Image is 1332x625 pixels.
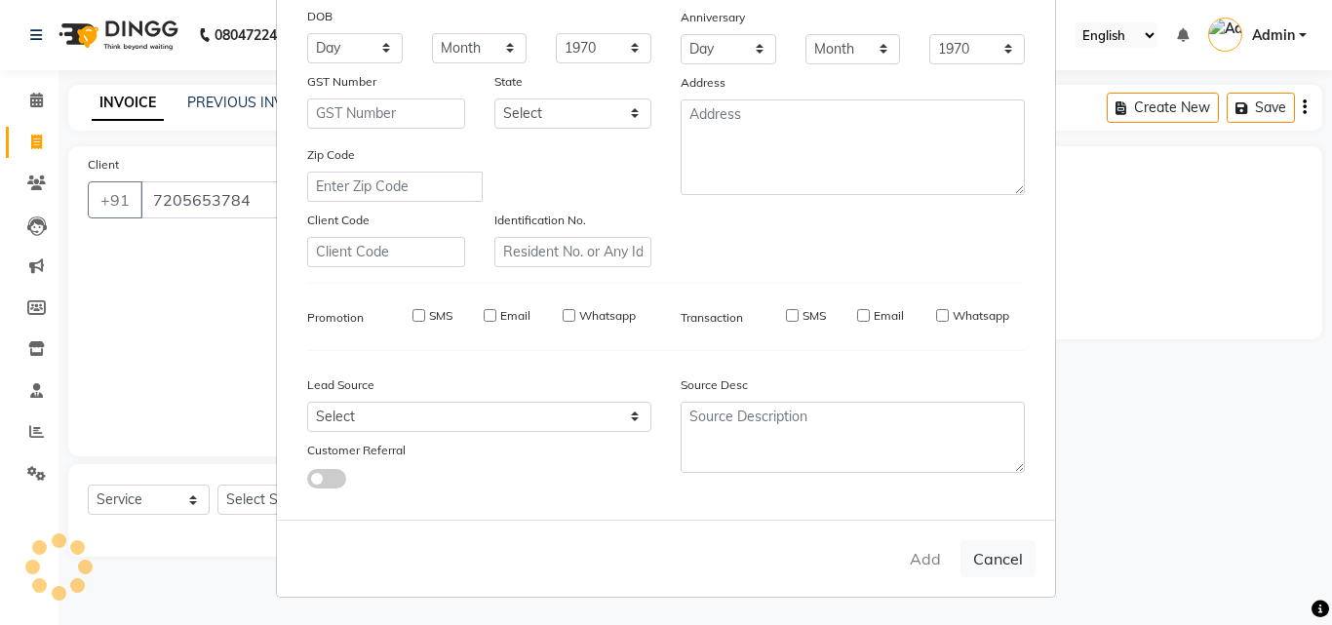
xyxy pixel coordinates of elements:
[307,8,333,25] label: DOB
[307,376,374,394] label: Lead Source
[307,98,465,129] input: GST Number
[307,442,406,459] label: Customer Referral
[681,74,725,92] label: Address
[874,307,904,325] label: Email
[500,307,530,325] label: Email
[307,146,355,164] label: Zip Code
[494,237,652,267] input: Resident No. or Any Id
[494,73,523,91] label: State
[681,9,745,26] label: Anniversary
[307,172,483,202] input: Enter Zip Code
[803,307,826,325] label: SMS
[307,212,370,229] label: Client Code
[681,309,743,327] label: Transaction
[429,307,452,325] label: SMS
[960,540,1036,577] button: Cancel
[307,237,465,267] input: Client Code
[307,309,364,327] label: Promotion
[307,73,376,91] label: GST Number
[953,307,1009,325] label: Whatsapp
[579,307,636,325] label: Whatsapp
[681,376,748,394] label: Source Desc
[494,212,586,229] label: Identification No.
